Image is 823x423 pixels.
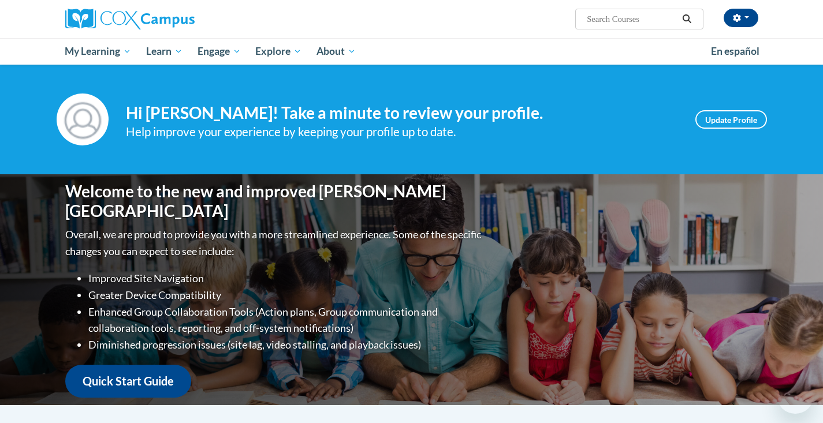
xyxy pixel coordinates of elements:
[65,365,191,398] a: Quick Start Guide
[711,45,759,57] span: En español
[316,44,356,58] span: About
[88,336,484,353] li: Diminished progression issues (site lag, video stalling, and playback issues)
[65,182,484,220] h1: Welcome to the new and improved [PERSON_NAME][GEOGRAPHIC_DATA]
[146,44,183,58] span: Learn
[88,287,484,304] li: Greater Device Compatibility
[248,38,309,65] a: Explore
[48,38,776,65] div: Main menu
[65,9,285,29] a: Cox Campus
[309,38,363,65] a: About
[126,122,678,141] div: Help improve your experience by keeping your profile up to date.
[724,9,758,27] button: Account Settings
[586,12,678,26] input: Search Courses
[777,377,814,414] iframe: Button to launch messaging window
[703,39,767,63] a: En español
[57,93,109,145] img: Profile Image
[65,9,195,29] img: Cox Campus
[190,38,248,65] a: Engage
[695,110,767,129] a: Update Profile
[678,12,695,26] button: Search
[58,38,139,65] a: My Learning
[88,270,484,287] li: Improved Site Navigation
[126,103,678,123] h4: Hi [PERSON_NAME]! Take a minute to review your profile.
[65,226,484,260] p: Overall, we are proud to provide you with a more streamlined experience. Some of the specific cha...
[139,38,190,65] a: Learn
[198,44,241,58] span: Engage
[65,44,131,58] span: My Learning
[255,44,301,58] span: Explore
[88,304,484,337] li: Enhanced Group Collaboration Tools (Action plans, Group communication and collaboration tools, re...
